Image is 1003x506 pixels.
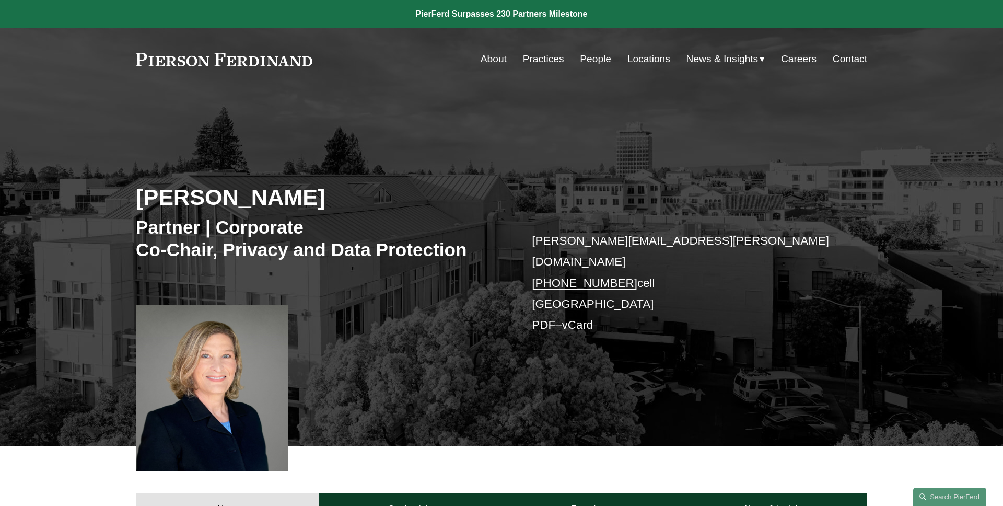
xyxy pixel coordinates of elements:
p: cell [GEOGRAPHIC_DATA] – [532,231,836,336]
a: [PERSON_NAME][EMAIL_ADDRESS][PERSON_NAME][DOMAIN_NAME] [532,234,829,268]
a: Search this site [913,488,986,506]
a: folder dropdown [686,49,765,69]
span: News & Insights [686,50,759,68]
a: People [580,49,611,69]
a: Locations [627,49,670,69]
a: Practices [523,49,564,69]
a: Contact [833,49,867,69]
a: [PHONE_NUMBER] [532,277,637,290]
a: PDF [532,318,555,331]
h2: [PERSON_NAME] [136,183,501,211]
h3: Partner | Corporate Co-Chair, Privacy and Data Protection [136,216,501,261]
a: vCard [562,318,593,331]
a: Careers [781,49,817,69]
a: About [481,49,507,69]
